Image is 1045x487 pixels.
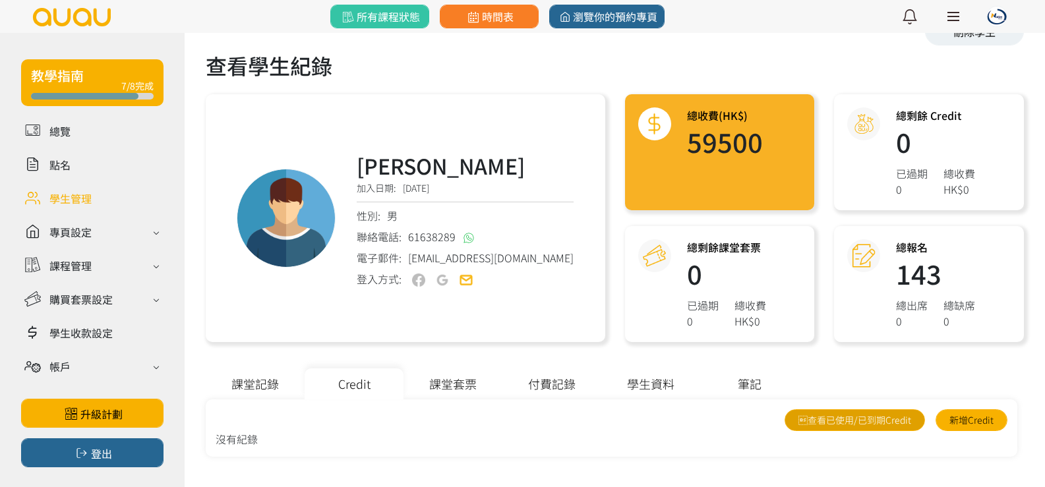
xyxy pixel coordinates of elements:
[49,358,71,374] div: 帳戶
[896,239,975,255] h3: 總報名
[49,258,92,273] div: 課程管理
[305,368,403,399] div: Credit
[206,368,305,399] div: 課堂記錄
[734,313,766,329] div: HK$0
[643,113,666,136] img: total@2x.png
[357,150,574,181] h3: [PERSON_NAME]
[32,8,112,26] img: logo.svg
[687,129,763,155] h1: 59500
[687,107,763,123] h3: 總收費(HK$)
[463,233,474,243] img: whatsapp@2x.png
[936,409,1007,431] a: 新增Credit
[440,5,539,28] a: 時間表
[943,313,975,329] div: 0
[357,208,574,223] div: 性別:
[549,5,665,28] a: 瀏覽你的預約專頁
[896,181,928,197] div: 0
[465,9,513,24] span: 時間表
[687,297,719,313] div: 已過期
[408,229,456,244] span: 61638289
[643,244,666,268] img: courseCredit@2x.png
[21,399,164,428] a: 升級計劃
[556,9,657,24] span: 瀏覽你的預約專頁
[852,113,876,136] img: credit@2x.png
[357,181,574,202] div: 加入日期:
[896,107,975,123] h3: 總剩餘 Credit
[896,165,928,181] div: 已過期
[206,49,1024,81] div: 查看學生紀錄
[412,273,425,287] img: user-fb-off.png
[340,9,419,24] span: 所有課程狀態
[734,297,766,313] div: 總收費
[687,239,766,255] h3: 總剩餘課堂套票
[408,250,574,266] span: [EMAIL_ADDRESS][DOMAIN_NAME]
[896,129,975,155] h1: 0
[387,208,398,223] span: 男
[357,250,574,266] div: 電子郵件:
[502,368,601,399] div: 付費記錄
[330,5,429,28] a: 所有課程狀態
[852,244,876,268] img: attendance@2x.png
[687,260,766,287] h1: 0
[943,297,975,313] div: 總缺席
[700,368,799,399] div: 筆記
[357,271,402,287] div: 登入方式:
[943,181,975,197] div: HK$0
[943,165,975,181] div: 總收費
[601,368,700,399] div: 學生資料
[21,438,164,467] button: 登出
[216,431,1007,447] div: 沒有紀錄
[403,181,429,194] span: [DATE]
[896,260,975,287] h1: 143
[357,229,574,244] div: 聯絡電話:
[687,313,719,329] div: 0
[896,297,928,313] div: 總出席
[785,409,925,431] a: 查看已使用/已到期Credit
[436,273,449,287] img: user-google-off.png
[49,291,113,307] div: 購買套票設定
[49,224,92,240] div: 專頁設定
[403,368,502,399] div: 課堂套票
[896,313,928,329] div: 0
[460,273,473,287] img: user-email-on.png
